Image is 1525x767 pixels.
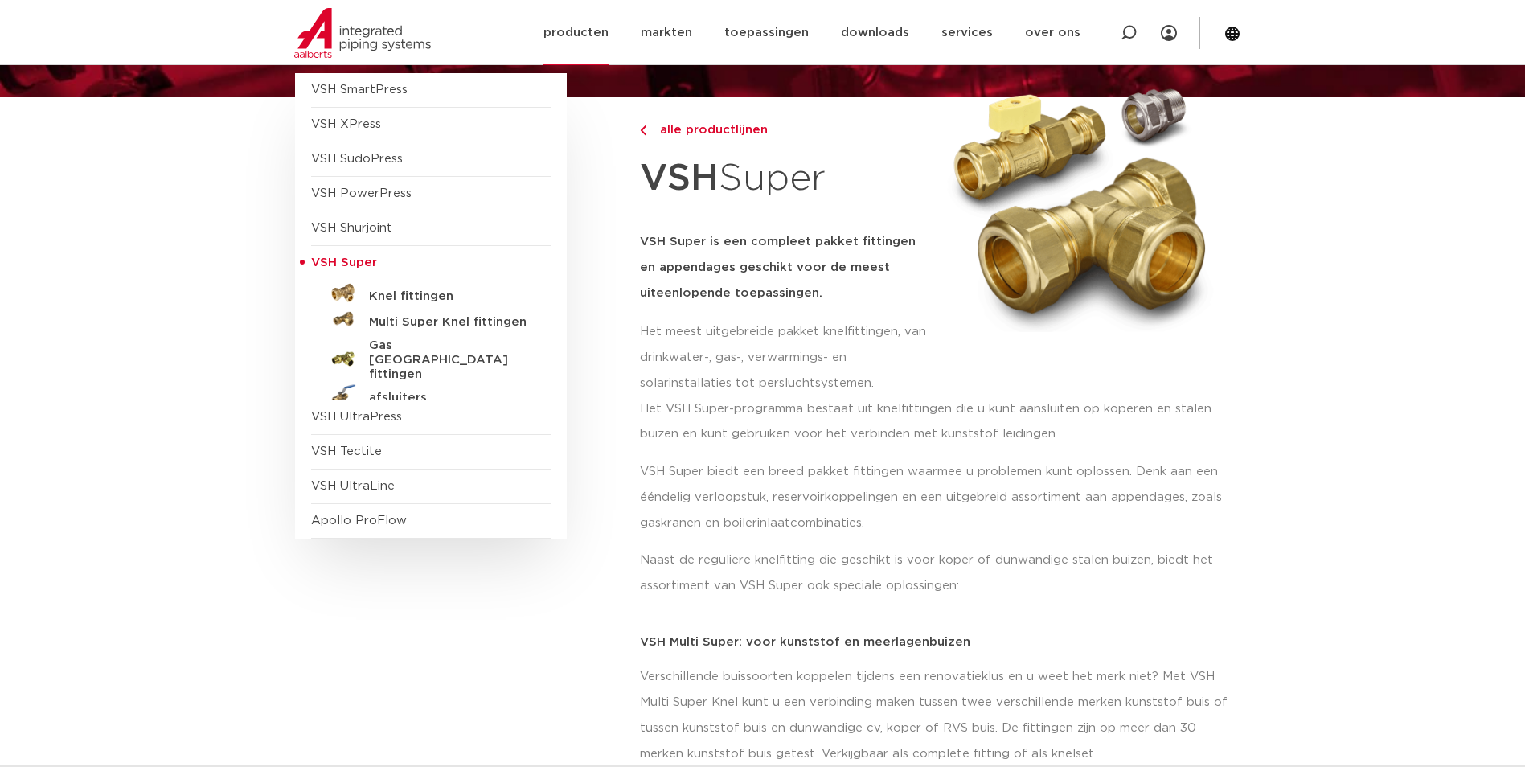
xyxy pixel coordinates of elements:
[640,121,931,140] a: alle productlijnen
[311,153,403,165] a: VSH SudoPress
[640,229,931,306] h5: VSH Super is een compleet pakket fittingen en appendages geschikt voor de meest uiteenlopende toe...
[640,636,1231,648] p: VSH Multi Super: voor kunststof en meerlagenbuizen
[311,118,381,130] a: VSH XPress
[311,84,408,96] a: VSH SmartPress
[650,124,768,136] span: alle productlijnen
[311,480,395,492] a: VSH UltraLine
[311,222,392,234] a: VSH Shurjoint
[311,411,402,423] a: VSH UltraPress
[640,160,719,197] strong: VSH
[640,125,646,136] img: chevron-right.svg
[311,256,377,269] span: VSH Super
[369,391,528,405] h5: afsluiters
[311,445,382,457] a: VSH Tectite
[640,548,1231,599] p: Naast de reguliere knelfitting die geschikt is voor koper of dunwandige stalen buizen, biedt het ...
[311,332,551,382] a: Gas [GEOGRAPHIC_DATA] fittingen
[311,281,551,306] a: Knel fittingen
[369,289,528,304] h5: Knel fittingen
[369,338,528,382] h5: Gas [GEOGRAPHIC_DATA] fittingen
[369,315,528,330] h5: Multi Super Knel fittingen
[640,148,931,210] h1: Super
[640,396,1231,448] p: Het VSH Super-programma bestaat uit knelfittingen die u kunt aansluiten op koperen en stalen buiz...
[311,382,551,408] a: afsluiters
[640,664,1231,767] p: Verschillende buissoorten koppelen tijdens een renovatieklus en u weet het merk niet? Met VSH Mul...
[311,515,407,527] a: Apollo ProFlow
[640,319,931,396] p: Het meest uitgebreide pakket knelfittingen, van drinkwater-, gas-, verwarmings- en solarinstallat...
[311,187,412,199] a: VSH PowerPress
[311,306,551,332] a: Multi Super Knel fittingen
[640,459,1231,536] p: VSH Super biedt een breed pakket fittingen waarmee u problemen kunt oplossen. Denk aan een ééndel...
